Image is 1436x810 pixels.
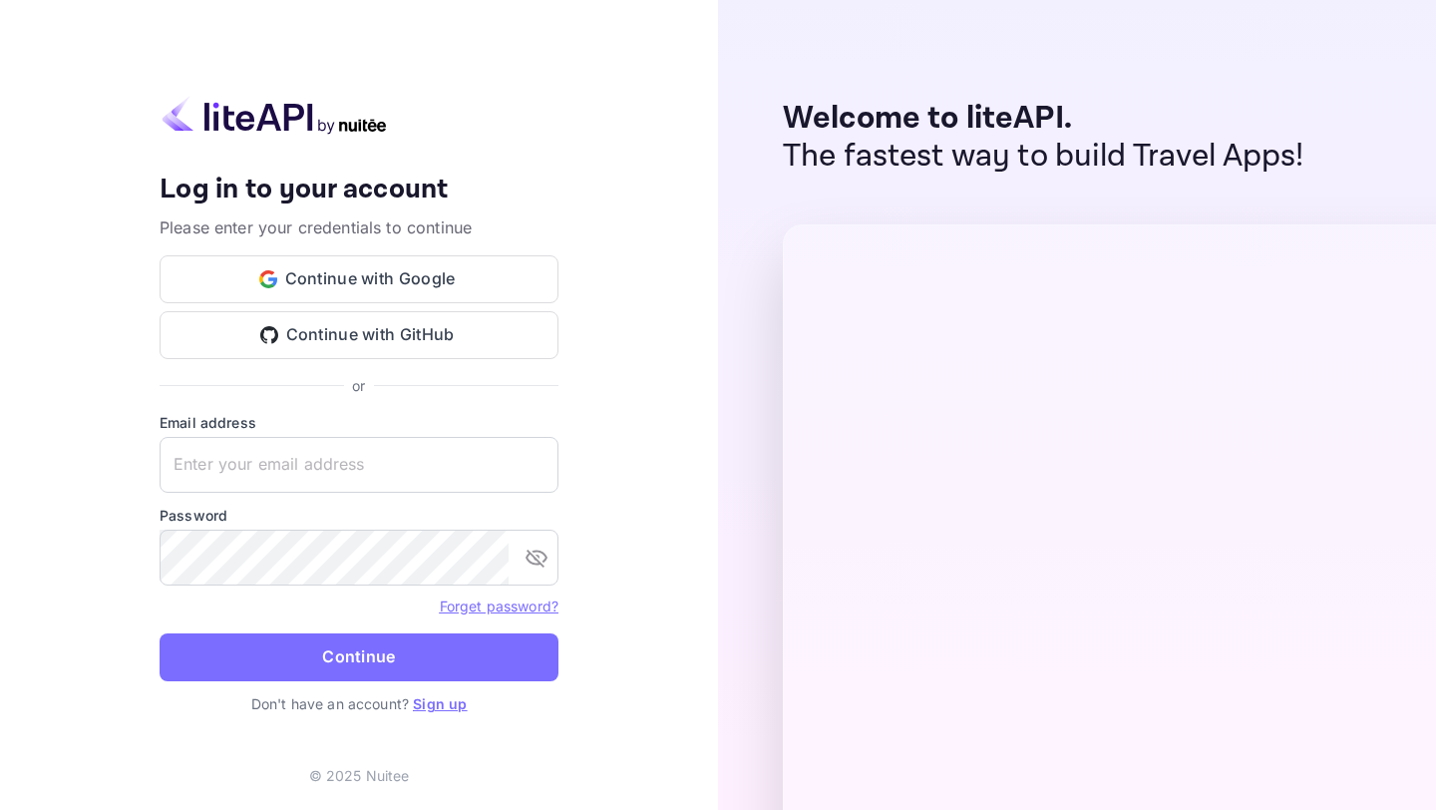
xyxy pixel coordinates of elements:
[160,215,558,239] p: Please enter your credentials to continue
[160,437,558,493] input: Enter your email address
[160,412,558,433] label: Email address
[160,505,558,526] label: Password
[413,695,467,712] a: Sign up
[440,598,558,614] a: Forget password?
[440,596,558,615] a: Forget password?
[160,693,558,714] p: Don't have an account?
[783,138,1304,176] p: The fastest way to build Travel Apps!
[160,311,558,359] button: Continue with GitHub
[160,96,389,135] img: liteapi
[160,173,558,207] h4: Log in to your account
[160,255,558,303] button: Continue with Google
[783,100,1304,138] p: Welcome to liteAPI.
[517,538,556,578] button: toggle password visibility
[160,633,558,681] button: Continue
[352,375,365,396] p: or
[309,765,410,786] p: © 2025 Nuitee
